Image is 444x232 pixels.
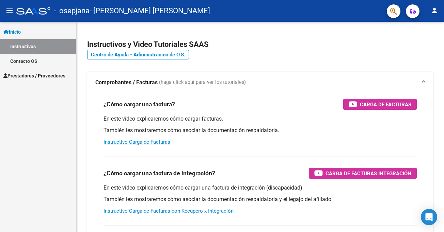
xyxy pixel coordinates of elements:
h2: Instructivos y Video Tutoriales SAAS [87,38,433,51]
a: Centro de Ayuda - Administración de O.S. [87,50,189,59]
mat-expansion-panel-header: Comprobantes / Facturas (haga click aquí para ver los tutoriales) [87,72,433,93]
span: Inicio [3,28,21,36]
span: - [PERSON_NAME] [PERSON_NAME] [90,3,210,18]
span: Carga de Facturas Integración [326,169,411,178]
p: En este video explicaremos cómo cargar facturas. [104,115,417,123]
mat-icon: person [430,6,439,15]
p: También les mostraremos cómo asociar la documentación respaldatoria. [104,127,417,134]
h3: ¿Cómo cargar una factura de integración? [104,168,215,178]
h3: ¿Cómo cargar una factura? [104,100,175,109]
mat-icon: menu [5,6,14,15]
strong: Comprobantes / Facturas [95,79,158,86]
button: Carga de Facturas Integración [309,168,417,179]
div: Open Intercom Messenger [421,209,437,225]
span: Prestadores / Proveedores [3,72,65,79]
a: Instructivo Carga de Facturas [104,139,170,145]
span: (haga click aquí para ver los tutoriales) [159,79,246,86]
button: Carga de Facturas [343,99,417,110]
span: Carga de Facturas [360,100,411,109]
span: - osepjana [54,3,90,18]
p: En este video explicaremos cómo cargar una factura de integración (discapacidad). [104,184,417,192]
p: También les mostraremos cómo asociar la documentación respaldatoria y el legajo del afiliado. [104,196,417,203]
a: Instructivo Carga de Facturas con Recupero x Integración [104,208,234,214]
